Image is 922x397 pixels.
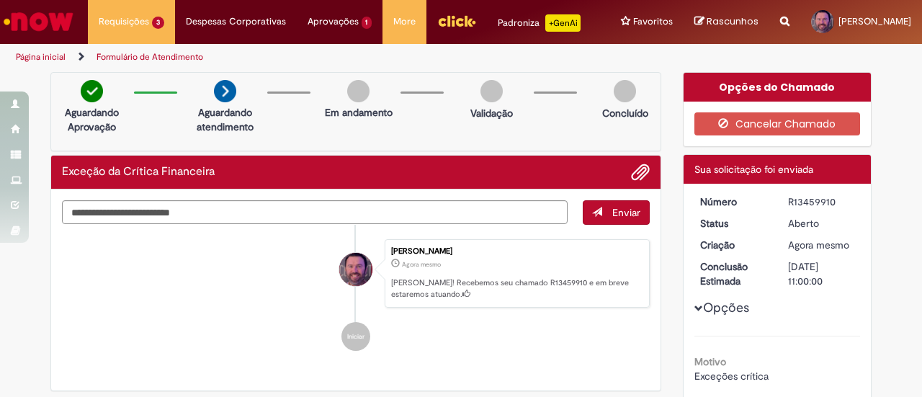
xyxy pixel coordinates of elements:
p: Aguardando atendimento [190,105,260,134]
p: Validação [470,106,513,120]
span: Aprovações [308,14,359,29]
span: More [393,14,416,29]
button: Adicionar anexos [631,163,650,182]
img: img-circle-grey.png [347,80,370,102]
div: [PERSON_NAME] [391,247,642,256]
h2: Exceção da Crítica Financeira Histórico de tíquete [62,166,215,179]
a: Formulário de Atendimento [97,51,203,63]
p: Em andamento [325,105,393,120]
span: 3 [152,17,164,29]
span: 1 [362,17,372,29]
img: ServiceNow [1,7,76,36]
span: Exceções crítica [694,370,769,383]
span: [PERSON_NAME] [838,15,911,27]
img: arrow-next.png [214,80,236,102]
span: Favoritos [633,14,673,29]
div: Paulo Afonso De Freitas [339,253,372,286]
img: img-circle-grey.png [480,80,503,102]
div: Opções do Chamado [684,73,872,102]
span: Agora mesmo [402,260,441,269]
span: Despesas Corporativas [186,14,286,29]
p: +GenAi [545,14,581,32]
dt: Status [689,216,778,231]
a: Página inicial [16,51,66,63]
time: 28/08/2025 18:55:50 [788,238,849,251]
time: 28/08/2025 18:55:50 [402,260,441,269]
span: Enviar [612,206,640,219]
img: check-circle-green.png [81,80,103,102]
div: R13459910 [788,195,855,209]
div: Padroniza [498,14,581,32]
div: 28/08/2025 18:55:50 [788,238,855,252]
img: img-circle-grey.png [614,80,636,102]
b: Motivo [694,355,726,368]
a: Rascunhos [694,15,758,29]
button: Enviar [583,200,650,225]
span: Rascunhos [707,14,758,28]
img: click_logo_yellow_360x200.png [437,10,476,32]
div: [DATE] 11:00:00 [788,259,855,288]
p: Concluído [602,106,648,120]
dt: Criação [689,238,778,252]
button: Cancelar Chamado [694,112,861,135]
li: Paulo Afonso De Freitas [62,239,650,308]
span: Sua solicitação foi enviada [694,163,813,176]
textarea: Digite sua mensagem aqui... [62,200,568,224]
span: Agora mesmo [788,238,849,251]
ul: Histórico de tíquete [62,225,650,366]
span: Requisições [99,14,149,29]
p: Aguardando Aprovação [57,105,127,134]
dt: Conclusão Estimada [689,259,778,288]
ul: Trilhas de página [11,44,604,71]
div: Aberto [788,216,855,231]
p: [PERSON_NAME]! Recebemos seu chamado R13459910 e em breve estaremos atuando. [391,277,642,300]
dt: Número [689,195,778,209]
